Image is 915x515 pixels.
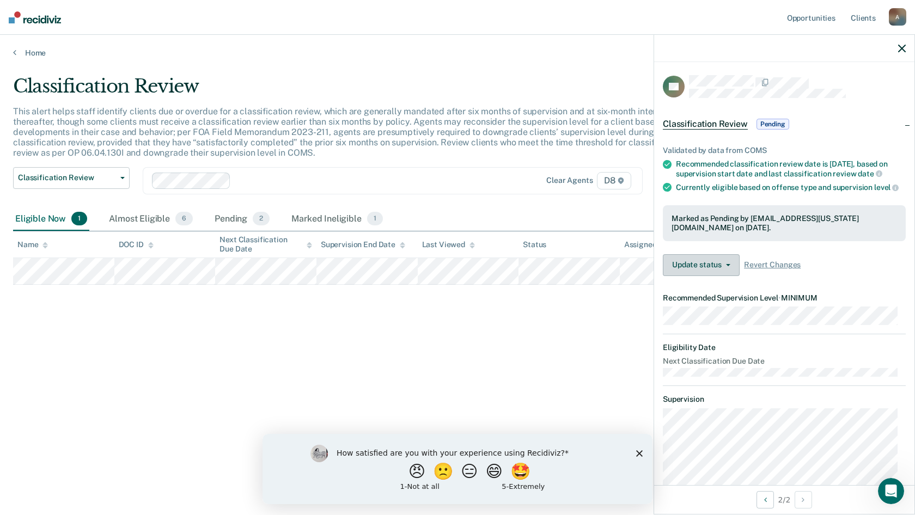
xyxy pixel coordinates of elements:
div: A [889,8,906,26]
div: Almost Eligible [107,207,195,231]
div: Clear agents [546,176,593,185]
span: D8 [597,172,631,189]
dt: Supervision [663,395,906,404]
span: 2 [253,212,270,226]
div: Supervision End Date [321,240,405,249]
img: Recidiviz [9,11,61,23]
div: Assigned to [624,240,675,249]
div: Recommended classification review date is [DATE], based on supervision start date and last classi... [676,160,906,178]
div: Classification ReviewPending [654,107,914,142]
span: 1 [367,212,383,226]
iframe: Survey by Kim from Recidiviz [263,434,652,504]
span: level [874,183,899,192]
div: Last Viewed [422,240,475,249]
span: Pending [757,119,789,130]
iframe: Intercom live chat [878,478,904,504]
div: Eligible Now [13,207,89,231]
div: Marked as Pending by [EMAIL_ADDRESS][US_STATE][DOMAIN_NAME] on [DATE]. [672,214,897,232]
div: Next Classification Due Date [219,235,312,254]
span: 6 [175,212,193,226]
dt: Eligibility Date [663,343,906,352]
p: This alert helps staff identify clients due or overdue for a classification review, which are gen... [13,106,681,158]
div: Name [17,240,48,249]
span: • [778,293,781,302]
dt: Next Classification Due Date [663,357,906,366]
div: DOC ID [119,240,154,249]
div: Currently eligible based on offense type and supervision [676,182,906,192]
div: Classification Review [13,75,699,106]
div: 2 / 2 [654,485,914,514]
button: Update status [663,254,740,276]
div: Marked Ineligible [289,207,385,231]
a: Home [13,48,902,58]
span: 1 [71,212,87,226]
div: Status [523,240,546,249]
span: Revert Changes [744,260,801,269]
span: Classification Review [663,119,748,130]
span: date [858,169,882,178]
button: Previous Opportunity [757,491,774,508]
button: Next Opportunity [795,491,812,508]
span: Classification Review [18,173,116,182]
div: Validated by data from COMS [663,146,906,155]
dt: Recommended Supervision Level MINIMUM [663,293,906,303]
div: Pending [212,207,272,231]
